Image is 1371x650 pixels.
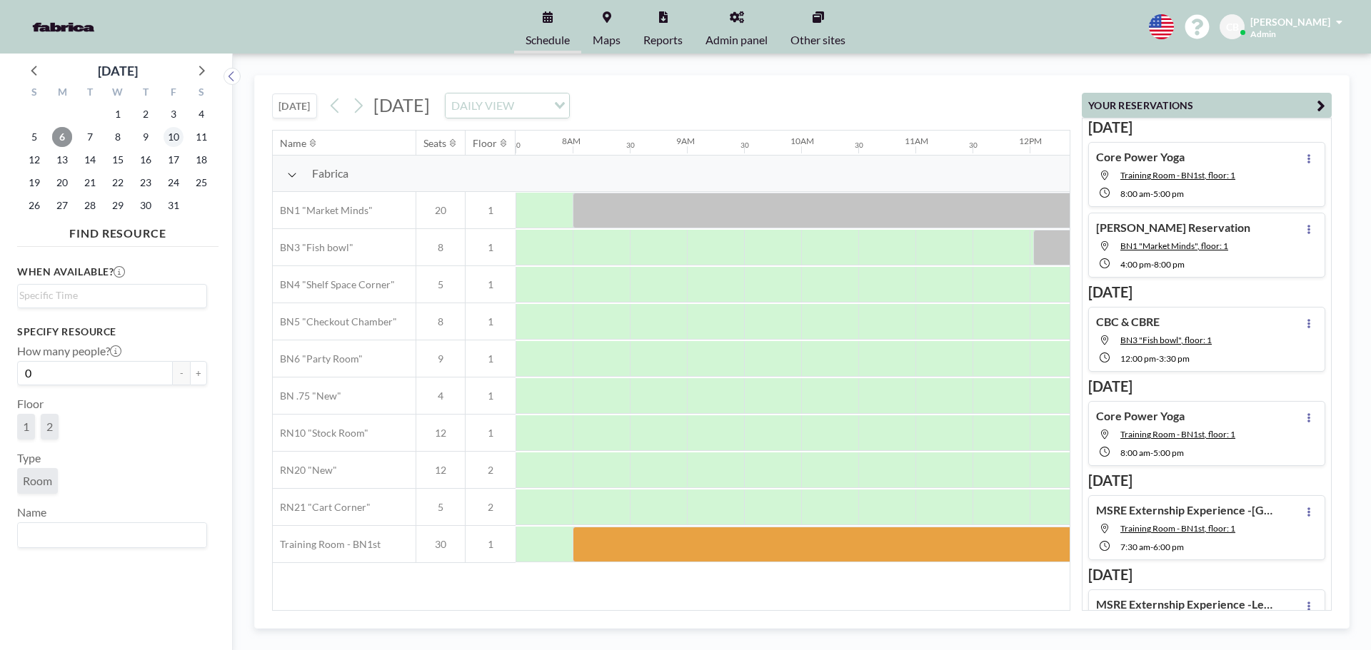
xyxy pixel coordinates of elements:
[1120,170,1235,181] span: Training Room - BN1st, floor: 1
[423,137,446,150] div: Seats
[273,538,381,551] span: Training Room - BN1st
[173,361,190,385] button: -
[164,127,184,147] span: Friday, October 10, 2025
[187,84,215,103] div: S
[676,136,695,146] div: 9AM
[416,315,465,328] span: 8
[108,195,128,215] span: Wednesday, October 29, 2025
[905,136,928,146] div: 11AM
[1153,447,1184,458] span: 5:00 PM
[1153,188,1184,199] span: 5:00 PM
[466,390,516,402] span: 1
[790,136,814,146] div: 10AM
[1154,259,1185,270] span: 8:00 PM
[104,84,132,103] div: W
[373,94,430,116] span: [DATE]
[164,150,184,170] span: Friday, October 17, 2025
[1096,597,1275,611] h4: MSRE Externship Experience -Leeds School of Business
[273,352,363,365] span: BN6 "Party Room"
[21,84,49,103] div: S
[416,427,465,440] span: 12
[1151,259,1154,270] span: -
[136,104,156,124] span: Thursday, October 2, 2025
[1088,377,1325,395] h3: [DATE]
[1120,542,1150,552] span: 7:30 AM
[1120,353,1156,364] span: 12:00 PM
[273,241,353,254] span: BN3 "Fish bowl"
[1096,315,1160,329] h4: CBC & CBRE
[18,285,206,306] div: Search for option
[24,195,44,215] span: Sunday, October 26, 2025
[1226,21,1239,34] span: CB
[705,34,768,46] span: Admin panel
[80,173,100,193] span: Tuesday, October 21, 2025
[312,166,348,181] span: Fabrica
[562,136,581,146] div: 8AM
[416,538,465,551] span: 30
[273,204,373,217] span: BN1 "Market Minds"
[273,278,395,291] span: BN4 "Shelf Space Corner"
[19,526,199,544] input: Search for option
[17,505,46,519] label: Name
[164,173,184,193] span: Friday, October 24, 2025
[466,501,516,514] span: 2
[273,390,341,402] span: BN .75 "New"
[855,141,863,150] div: 30
[108,127,128,147] span: Wednesday, October 8, 2025
[273,427,368,440] span: RN10 "Stock Room"
[52,195,72,215] span: Monday, October 27, 2025
[1088,283,1325,301] h3: [DATE]
[273,315,397,328] span: BN5 "Checkout Chamber"
[466,315,516,328] span: 1
[80,127,100,147] span: Tuesday, October 7, 2025
[740,141,749,150] div: 30
[1156,353,1159,364] span: -
[159,84,187,103] div: F
[190,361,207,385] button: +
[1120,429,1235,440] span: Training Room - BN1st, floor: 1
[131,84,159,103] div: T
[17,325,207,338] h3: Specify resource
[626,141,635,150] div: 30
[108,173,128,193] span: Wednesday, October 22, 2025
[1250,29,1276,39] span: Admin
[23,474,52,487] span: Room
[191,104,211,124] span: Saturday, October 4, 2025
[416,204,465,217] span: 20
[1120,523,1235,534] span: Training Room - BN1st, floor: 1
[1159,353,1190,364] span: 3:30 PM
[191,173,211,193] span: Saturday, October 25, 2025
[416,352,465,365] span: 9
[164,104,184,124] span: Friday, October 3, 2025
[24,173,44,193] span: Sunday, October 19, 2025
[273,501,371,514] span: RN21 "Cart Corner"
[17,397,44,411] label: Floor
[1150,542,1153,552] span: -
[136,173,156,193] span: Thursday, October 23, 2025
[273,464,337,477] span: RN20 "New"
[23,13,104,41] img: organization-logo
[466,241,516,254] span: 1
[1088,566,1325,584] h3: [DATE]
[1096,150,1185,164] h4: Core Power Yoga
[76,84,104,103] div: T
[1120,259,1151,270] span: 4:00 PM
[17,451,41,465] label: Type
[969,141,978,150] div: 30
[191,150,211,170] span: Saturday, October 18, 2025
[164,195,184,215] span: Friday, October 31, 2025
[1153,542,1184,552] span: 6:00 PM
[466,352,516,365] span: 1
[466,464,516,477] span: 2
[24,150,44,170] span: Sunday, October 12, 2025
[17,220,219,240] h4: FIND RESOURCE
[1019,136,1042,146] div: 12PM
[416,390,465,402] span: 4
[526,34,570,46] span: Schedule
[136,127,156,147] span: Thursday, October 9, 2025
[24,127,44,147] span: Sunday, October 5, 2025
[80,150,100,170] span: Tuesday, October 14, 2025
[466,538,516,551] span: 1
[18,523,206,547] div: Search for option
[108,150,128,170] span: Wednesday, October 15, 2025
